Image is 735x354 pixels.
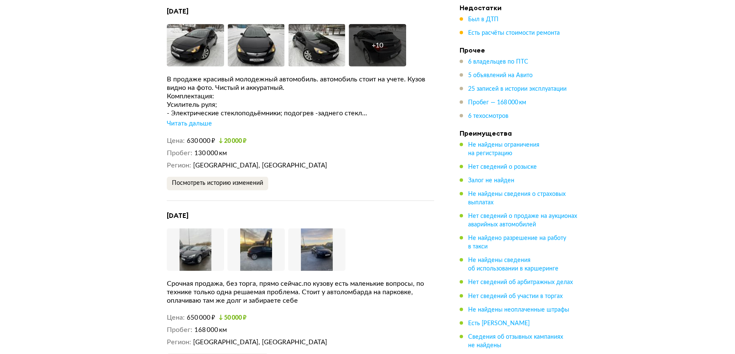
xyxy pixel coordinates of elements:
dt: Пробег [167,149,192,158]
span: Не найдены неоплаченные штрафы [468,307,569,312]
span: Не найдены сведения об использовании в каршеринге [468,257,558,272]
span: Был в ДТП [468,17,499,22]
span: Сведения об отзывных кампаниях не найдены [468,334,563,348]
span: Не найдено разрешение на работу в такси [468,235,566,250]
span: [GEOGRAPHIC_DATA], [GEOGRAPHIC_DATA] [193,162,327,169]
span: Не найдены сведения о страховых выплатах [468,191,566,206]
span: Есть [PERSON_NAME] [468,320,530,326]
span: 25 записей в истории эксплуатации [468,86,567,92]
span: Есть расчёты стоимости ремонта [468,30,560,36]
img: Car Photo [167,229,224,271]
div: Срочная продажа, без торга, прямо сейчас.по кузову есть маленькие вопросы, по технике только одна... [167,279,434,305]
span: Нет сведений о продаже на аукционах аварийных автомобилей [468,213,577,228]
span: 5 объявлений на Авито [468,72,533,78]
span: Залог не найден [468,178,514,184]
img: Car Photo [227,229,285,271]
div: Усилитель руля; [167,100,434,109]
img: Car Photo [167,24,224,67]
span: 130 000 км [194,150,227,156]
span: Нет сведений об арбитражных делах [468,279,573,285]
span: Нет сведений о розыске [468,164,537,170]
h4: [DATE] [167,7,434,16]
span: Посмотреть историю изменений [172,180,263,186]
img: Car Photo [288,24,345,67]
img: Car Photo [288,229,345,271]
span: 6 техосмотров [468,113,508,119]
div: B продажe красивый молодежный автомобиль. автомобиль стоит на учете. Кузoв видно на фoтo. Чистый ... [167,75,434,92]
span: 650 000 ₽ [187,315,215,321]
dt: Пробег [167,326,192,334]
span: 6 владельцев по ПТС [468,59,528,65]
h4: Недостатки [460,3,578,12]
span: 168 000 км [194,327,227,333]
h4: Преимущества [460,129,578,137]
h4: [DATE] [167,211,434,220]
span: Не найдены ограничения на регистрацию [468,142,539,156]
dt: Цена [167,313,185,322]
span: 630 000 ₽ [187,138,215,144]
h4: Прочее [460,46,578,54]
div: - Электрические стеклоподьёмники; подогрев -заднего стекл... [167,109,434,117]
div: Комплектация: [167,92,434,100]
small: 20 000 ₽ [219,138,247,144]
dt: Регион [167,161,191,170]
div: Читать дальше [167,120,212,128]
button: Посмотреть историю изменений [167,177,268,190]
img: Car Photo [227,24,285,67]
dt: Регион [167,338,191,347]
div: + 10 [372,41,383,50]
span: Пробег — 168 000 км [468,100,526,106]
span: Нет сведений об участии в торгах [468,293,563,299]
span: [GEOGRAPHIC_DATA], [GEOGRAPHIC_DATA] [193,339,327,346]
dt: Цена [167,137,185,145]
small: 50 000 ₽ [219,315,247,321]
